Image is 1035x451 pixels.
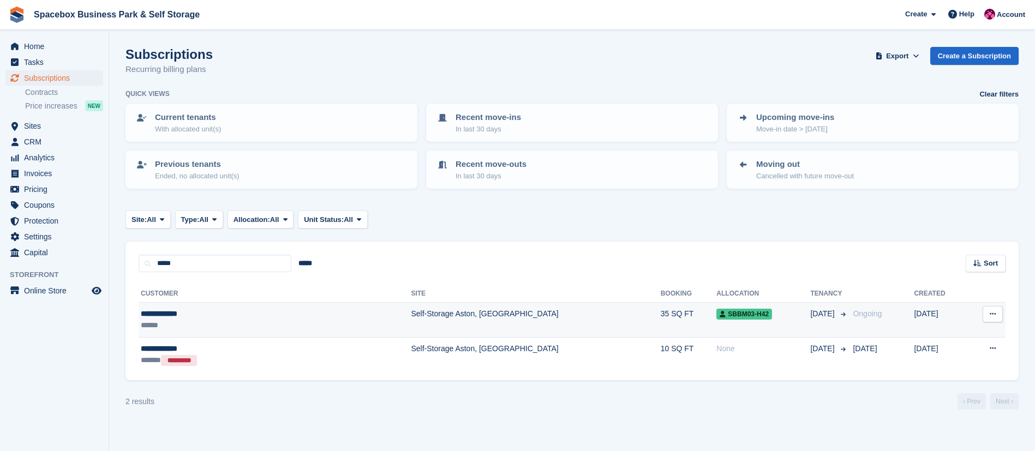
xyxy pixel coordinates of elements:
[661,285,717,303] th: Booking
[456,158,527,171] p: Recent move-outs
[456,111,521,124] p: Recent move-ins
[125,63,213,76] p: Recurring billing plans
[127,105,416,141] a: Current tenants With allocated unit(s)
[25,101,77,111] span: Price increases
[24,55,89,70] span: Tasks
[427,152,717,188] a: Recent move-outs In last 30 days
[85,100,103,111] div: NEW
[9,7,25,23] img: stora-icon-8386f47178a22dfd0bd8f6a31ec36ba5ce8667c1dd55bd0f319d3a0aa187defe.svg
[905,9,927,20] span: Create
[874,47,922,65] button: Export
[24,166,89,181] span: Invoices
[930,47,1019,65] a: Create a Subscription
[125,47,213,62] h1: Subscriptions
[181,214,200,225] span: Type:
[125,211,171,228] button: Site: All
[661,303,717,338] td: 35 SQ FT
[90,284,103,297] a: Preview store
[125,89,170,99] h6: Quick views
[5,134,103,149] a: menu
[427,105,717,141] a: Recent move-ins In last 30 days
[810,343,836,354] span: [DATE]
[5,70,103,86] a: menu
[24,118,89,134] span: Sites
[25,87,103,98] a: Contracts
[127,152,416,188] a: Previous tenants Ended, no allocated unit(s)
[199,214,208,225] span: All
[24,213,89,228] span: Protection
[5,229,103,244] a: menu
[155,171,240,182] p: Ended, no allocated unit(s)
[810,308,836,320] span: [DATE]
[155,111,221,124] p: Current tenants
[5,197,103,213] a: menu
[914,303,967,338] td: [DATE]
[5,39,103,54] a: menu
[5,213,103,228] a: menu
[175,211,223,228] button: Type: All
[5,150,103,165] a: menu
[155,124,221,135] p: With allocated unit(s)
[997,9,1025,20] span: Account
[756,111,834,124] p: Upcoming move-ins
[131,214,147,225] span: Site:
[914,285,967,303] th: Created
[853,344,877,353] span: [DATE]
[716,343,810,354] div: None
[139,285,411,303] th: Customer
[456,171,527,182] p: In last 30 days
[955,393,1021,410] nav: Page
[984,9,995,20] img: Avishka Chauhan
[984,258,998,269] span: Sort
[24,70,89,86] span: Subscriptions
[5,182,103,197] a: menu
[304,214,344,225] span: Unit Status:
[5,283,103,298] a: menu
[756,171,854,182] p: Cancelled with future move-out
[990,393,1019,410] a: Next
[716,285,810,303] th: Allocation
[344,214,353,225] span: All
[24,245,89,260] span: Capital
[979,89,1019,100] a: Clear filters
[24,150,89,165] span: Analytics
[234,214,270,225] span: Allocation:
[25,100,103,112] a: Price increases NEW
[411,285,660,303] th: Site
[24,197,89,213] span: Coupons
[728,105,1018,141] a: Upcoming move-ins Move-in date > [DATE]
[756,158,854,171] p: Moving out
[29,5,204,23] a: Spacebox Business Park & Self Storage
[228,211,294,228] button: Allocation: All
[411,303,660,338] td: Self-Storage Aston, [GEOGRAPHIC_DATA]
[456,124,521,135] p: In last 30 days
[756,124,834,135] p: Move-in date > [DATE]
[24,229,89,244] span: Settings
[24,39,89,54] span: Home
[24,283,89,298] span: Online Store
[5,55,103,70] a: menu
[24,134,89,149] span: CRM
[270,214,279,225] span: All
[886,51,908,62] span: Export
[914,337,967,371] td: [DATE]
[661,337,717,371] td: 10 SQ FT
[298,211,367,228] button: Unit Status: All
[959,9,974,20] span: Help
[5,166,103,181] a: menu
[125,396,154,407] div: 2 results
[5,245,103,260] a: menu
[810,285,848,303] th: Tenancy
[958,393,986,410] a: Previous
[5,118,103,134] a: menu
[411,337,660,371] td: Self-Storage Aston, [GEOGRAPHIC_DATA]
[716,309,772,320] span: SBBM03-H42
[147,214,156,225] span: All
[728,152,1018,188] a: Moving out Cancelled with future move-out
[853,309,882,318] span: Ongoing
[155,158,240,171] p: Previous tenants
[24,182,89,197] span: Pricing
[10,269,109,280] span: Storefront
